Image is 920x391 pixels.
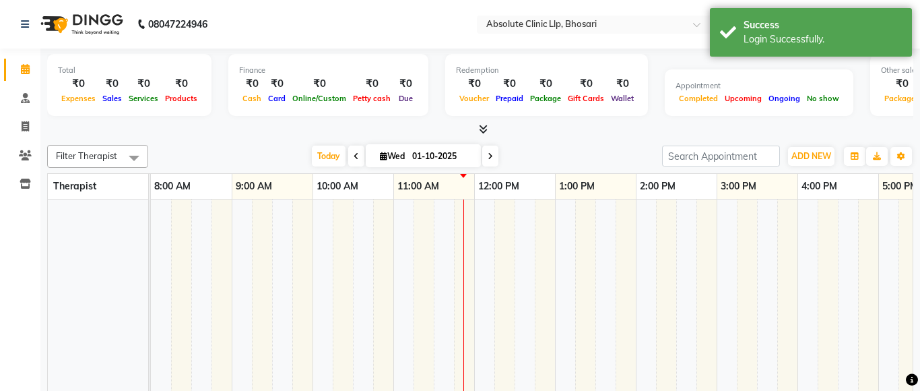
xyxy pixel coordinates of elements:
span: No show [803,94,843,103]
span: Upcoming [721,94,765,103]
div: Login Successfully. [744,32,902,47]
div: ₹0 [265,76,289,92]
a: 4:00 PM [798,177,841,196]
a: 10:00 AM [313,177,362,196]
div: Redemption [456,65,637,76]
div: ₹0 [162,76,201,92]
div: ₹0 [492,76,527,92]
b: 08047224946 [148,5,207,43]
span: Expenses [58,94,99,103]
span: Filter Therapist [56,150,117,161]
span: Cash [239,94,265,103]
span: Ongoing [765,94,803,103]
div: ₹0 [394,76,418,92]
a: 3:00 PM [717,177,760,196]
div: ₹0 [99,76,125,92]
span: Products [162,94,201,103]
span: Due [395,94,416,103]
button: ADD NEW [788,147,834,166]
div: ₹0 [350,76,394,92]
a: 11:00 AM [394,177,442,196]
span: Wallet [607,94,637,103]
div: ₹0 [239,76,265,92]
span: Gift Cards [564,94,607,103]
span: Package [527,94,564,103]
span: Today [312,146,346,167]
span: Completed [676,94,721,103]
span: Sales [99,94,125,103]
span: Card [265,94,289,103]
a: 2:00 PM [636,177,679,196]
div: ₹0 [607,76,637,92]
div: Total [58,65,201,76]
div: Success [744,18,902,32]
span: Voucher [456,94,492,103]
input: Search Appointment [662,146,780,167]
span: ADD NEW [791,151,831,161]
div: ₹0 [564,76,607,92]
div: Finance [239,65,418,76]
div: ₹0 [289,76,350,92]
a: 1:00 PM [556,177,598,196]
span: Wed [376,151,408,161]
div: ₹0 [527,76,564,92]
div: ₹0 [456,76,492,92]
img: logo [34,5,127,43]
span: Prepaid [492,94,527,103]
a: 8:00 AM [151,177,194,196]
a: 9:00 AM [232,177,275,196]
span: Therapist [53,180,96,192]
a: 12:00 PM [475,177,523,196]
div: ₹0 [58,76,99,92]
div: Appointment [676,80,843,92]
div: ₹0 [125,76,162,92]
span: Online/Custom [289,94,350,103]
input: 2025-10-01 [408,146,475,167]
span: Services [125,94,162,103]
span: Petty cash [350,94,394,103]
